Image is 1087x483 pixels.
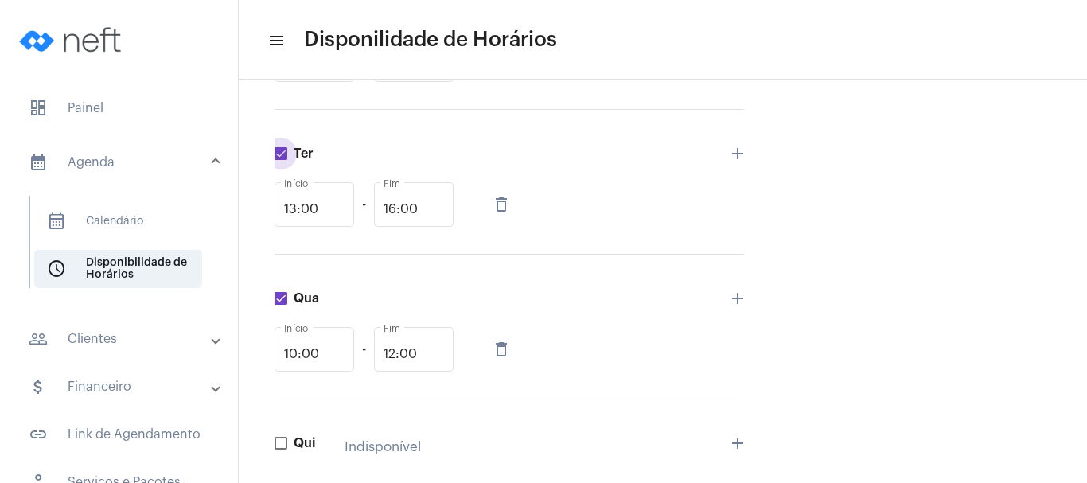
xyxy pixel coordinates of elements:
[492,195,511,214] mat-icon: delete_outline
[304,27,557,53] span: Disponilidade de Horários
[29,329,48,349] mat-icon: sidenav icon
[362,342,366,356] span: -
[29,329,212,349] mat-panel-title: Clientes
[345,439,421,454] div: Indisponível
[29,377,212,396] mat-panel-title: Financeiro
[16,415,222,454] span: Link de Agendamento
[47,259,66,279] span: sidenav icon
[728,289,747,308] mat-icon: add
[34,202,202,240] span: Calendário
[10,188,238,310] div: sidenav iconAgenda
[10,320,238,358] mat-expansion-panel-header: sidenav iconClientes
[728,144,747,163] mat-icon: add
[16,89,222,127] span: Painel
[10,368,238,406] mat-expansion-panel-header: sidenav iconFinanceiro
[294,292,319,305] strong: Qua
[10,137,238,188] mat-expansion-panel-header: sidenav iconAgenda
[29,377,48,396] mat-icon: sidenav icon
[29,153,48,172] mat-icon: sidenav icon
[34,250,202,288] span: Disponibilidade de Horários
[362,197,366,212] span: -
[47,212,66,231] span: sidenav icon
[29,99,48,118] span: sidenav icon
[728,434,747,453] mat-icon: add
[29,153,212,172] mat-panel-title: Agenda
[267,31,283,50] mat-icon: sidenav icon
[492,340,511,359] mat-icon: delete_outline
[13,8,132,72] img: logo-neft-novo-2.png
[29,425,48,444] mat-icon: sidenav icon
[294,147,314,160] strong: Ter
[294,437,315,450] strong: Qui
